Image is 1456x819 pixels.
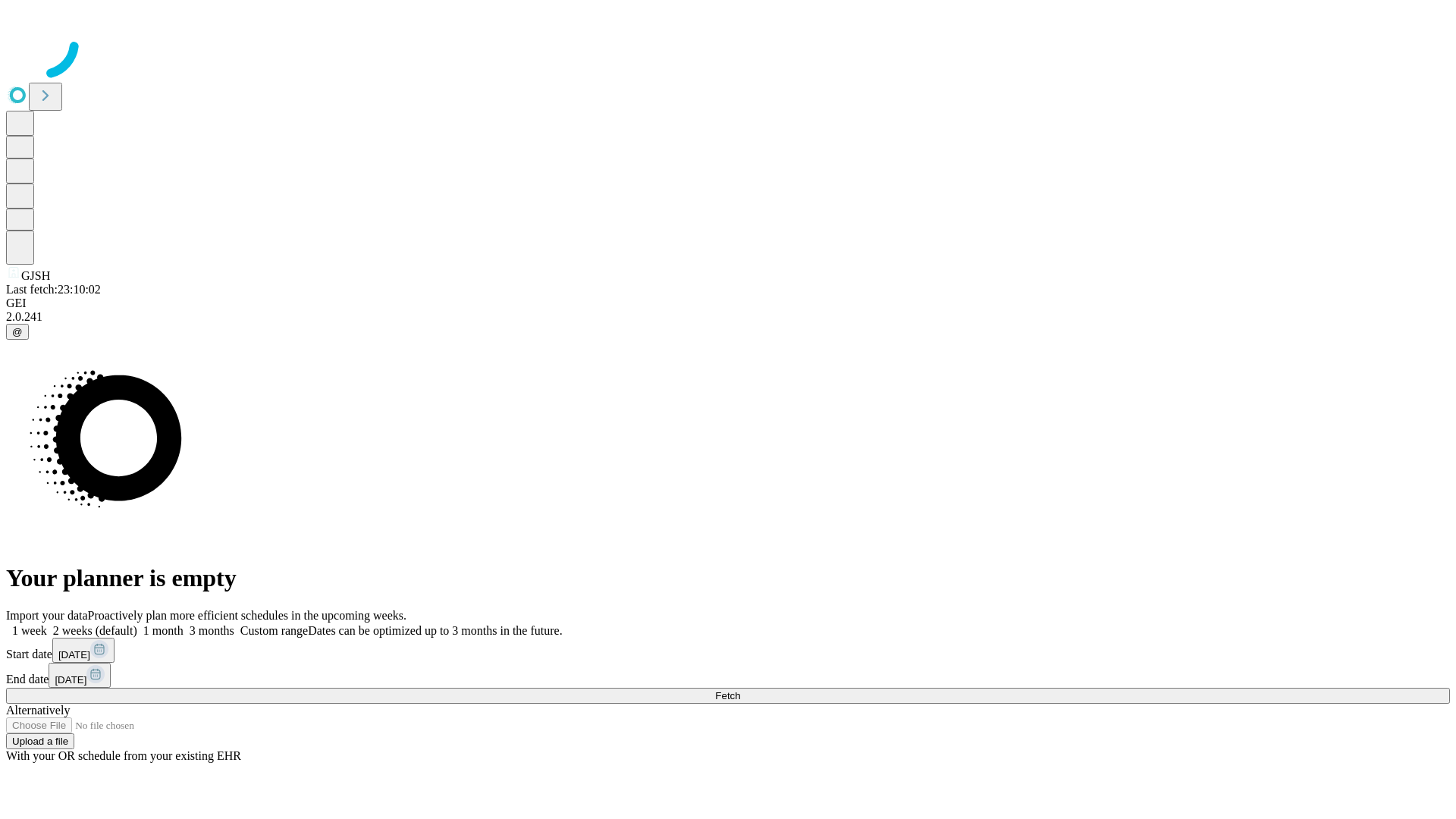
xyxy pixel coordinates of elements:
[52,638,115,663] button: [DATE]
[6,609,88,622] span: Import your data
[6,663,1450,688] div: End date
[21,269,50,282] span: GJSH
[58,649,90,661] span: [DATE]
[6,638,1450,663] div: Start date
[6,283,101,296] span: Last fetch: 23:10:02
[6,688,1450,704] button: Fetch
[143,624,184,637] span: 1 month
[6,704,70,717] span: Alternatively
[190,624,234,637] span: 3 months
[6,749,241,762] span: With your OR schedule from your existing EHR
[715,690,740,701] span: Fetch
[55,674,86,686] span: [DATE]
[240,624,308,637] span: Custom range
[12,624,47,637] span: 1 week
[6,310,1450,324] div: 2.0.241
[6,297,1450,310] div: GEI
[49,663,111,688] button: [DATE]
[6,733,74,749] button: Upload a file
[308,624,562,637] span: Dates can be optimized up to 3 months in the future.
[12,326,23,337] span: @
[53,624,137,637] span: 2 weeks (default)
[6,324,29,340] button: @
[6,564,1450,592] h1: Your planner is empty
[88,609,406,622] span: Proactively plan more efficient schedules in the upcoming weeks.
